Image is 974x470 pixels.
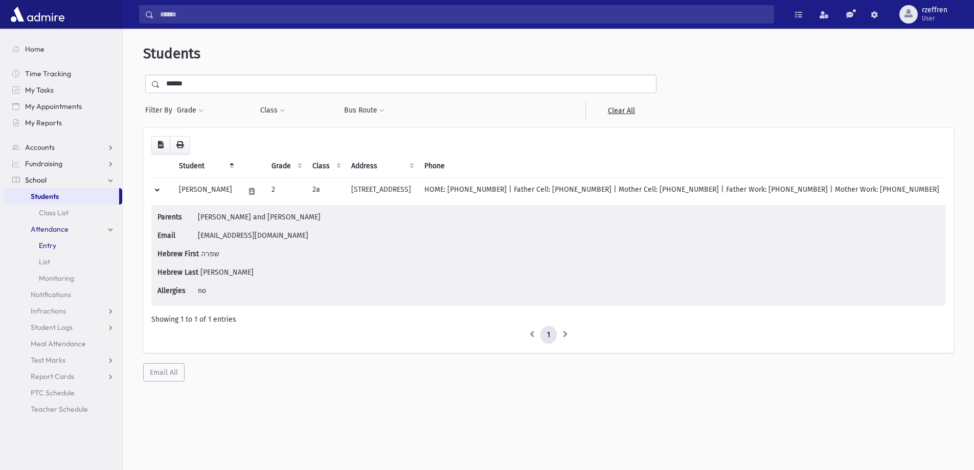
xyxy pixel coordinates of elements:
[4,352,122,368] a: Test Marks
[4,221,122,237] a: Attendance
[31,192,59,201] span: Students
[25,102,82,111] span: My Appointments
[345,154,418,178] th: Address: activate to sort column ascending
[201,250,219,258] span: שפרה
[31,290,71,299] span: Notifications
[922,14,947,23] span: User
[265,177,306,205] td: 2
[143,363,185,382] button: Email All
[151,136,170,154] button: CSV
[4,155,122,172] a: Fundraising
[4,237,122,254] a: Entry
[31,372,74,381] span: Report Cards
[157,267,198,278] span: Hebrew Last
[4,401,122,417] a: Teacher Schedule
[31,355,65,365] span: Test Marks
[31,405,88,414] span: Teacher Schedule
[25,143,55,152] span: Accounts
[4,368,122,385] a: Report Cards
[31,306,66,316] span: Infractions
[176,101,204,120] button: Grade
[4,82,122,98] a: My Tasks
[4,205,122,221] a: Class List
[173,177,238,205] td: [PERSON_NAME]
[4,98,122,115] a: My Appointments
[4,139,122,155] a: Accounts
[25,118,62,127] span: My Reports
[345,177,418,205] td: [STREET_ADDRESS]
[25,69,71,78] span: Time Tracking
[4,335,122,352] a: Meal Attendance
[4,188,119,205] a: Students
[39,257,50,266] span: List
[4,319,122,335] a: Student Logs
[25,175,47,185] span: School
[265,154,306,178] th: Grade: activate to sort column ascending
[4,115,122,131] a: My Reports
[4,65,122,82] a: Time Tracking
[157,249,199,259] span: Hebrew First
[25,159,62,168] span: Fundraising
[25,44,44,54] span: Home
[540,326,557,344] a: 1
[31,339,86,348] span: Meal Attendance
[4,286,122,303] a: Notifications
[260,101,285,120] button: Class
[198,231,308,240] span: [EMAIL_ADDRESS][DOMAIN_NAME]
[145,105,176,116] span: Filter By
[143,45,200,62] span: Students
[39,274,74,283] span: Monitoring
[31,323,73,332] span: Student Logs
[4,41,122,57] a: Home
[170,136,190,154] button: Print
[198,213,321,221] span: [PERSON_NAME] and [PERSON_NAME]
[4,270,122,286] a: Monitoring
[4,303,122,319] a: Infractions
[585,101,656,120] a: Clear All
[198,286,206,295] span: no
[4,385,122,401] a: PTC Schedule
[4,172,122,188] a: School
[200,268,254,277] span: [PERSON_NAME]
[157,212,196,222] span: Parents
[306,154,345,178] th: Class: activate to sort column ascending
[418,177,945,205] td: HOME: [PHONE_NUMBER] | Father Cell: [PHONE_NUMBER] | Mother Cell: [PHONE_NUMBER] | Father Work: [...
[31,388,75,397] span: PTC Schedule
[173,154,238,178] th: Student: activate to sort column descending
[31,225,69,234] span: Attendance
[154,5,774,24] input: Search
[157,230,196,241] span: Email
[157,285,196,296] span: Allergies
[306,177,345,205] td: 2a
[4,254,122,270] a: List
[25,85,54,95] span: My Tasks
[39,241,56,250] span: Entry
[922,6,947,14] span: rzeffren
[418,154,945,178] th: Phone
[8,4,67,25] img: AdmirePro
[151,314,945,325] div: Showing 1 to 1 of 1 entries
[344,101,385,120] button: Bus Route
